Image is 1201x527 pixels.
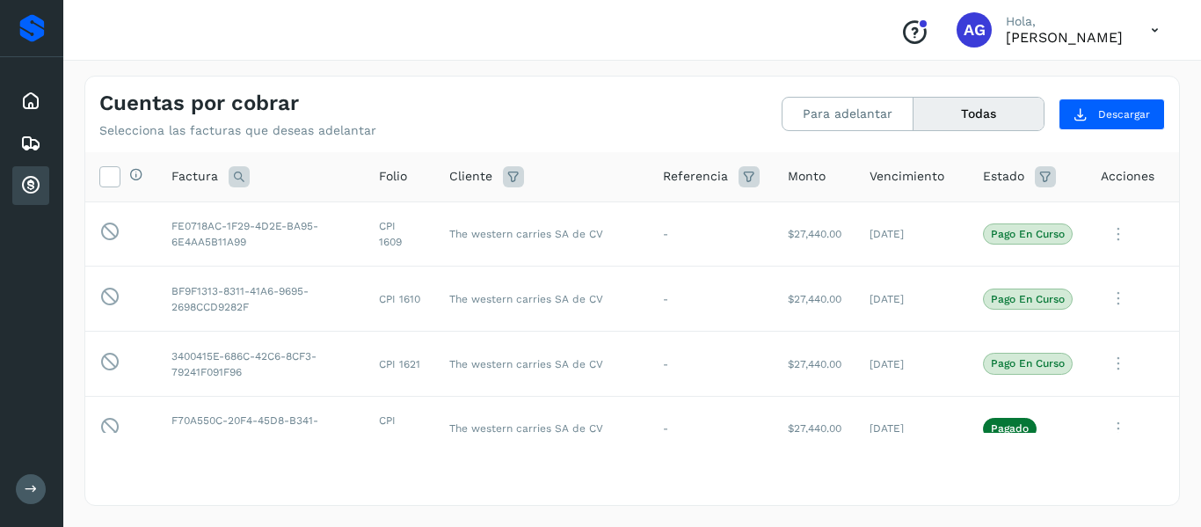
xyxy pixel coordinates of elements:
p: Pago en curso [991,357,1065,370]
td: BF9F1313-8311-41A6-9695-2698CCD9282F [157,267,365,332]
td: [DATE] [855,396,969,461]
td: - [649,396,774,461]
td: The western carries SA de CV [435,332,649,397]
p: Selecciona las facturas que deseas adelantar [99,123,376,138]
td: CPI 1605 [365,396,434,461]
p: ALFONSO García Flores [1006,29,1123,46]
td: CPI 1609 [365,201,434,267]
td: The western carries SA de CV [435,201,649,267]
span: Factura [171,167,218,186]
p: Pagado [991,422,1029,435]
div: Cuentas por cobrar [12,166,49,205]
td: CPI 1621 [365,332,434,397]
span: Acciones [1101,167,1154,186]
td: - [649,201,774,267]
span: Monto [788,167,826,186]
p: Pago en curso [991,293,1065,305]
p: Pago en curso [991,228,1065,240]
td: $27,440.00 [774,267,855,332]
td: The western carries SA de CV [435,267,649,332]
div: Inicio [12,82,49,121]
td: F70A550C-20F4-45D8-B341-C61CE1FD60B1 [157,396,365,461]
button: Todas [913,98,1044,130]
td: 3400415E-686C-42C6-8CF3-79241F091F96 [157,332,365,397]
span: Descargar [1098,106,1150,122]
td: $27,440.00 [774,201,855,267]
p: Hola, [1006,14,1123,29]
td: [DATE] [855,332,969,397]
td: [DATE] [855,201,969,267]
td: $27,440.00 [774,396,855,461]
button: Descargar [1059,99,1165,130]
button: Para adelantar [782,98,913,130]
td: CPI 1610 [365,267,434,332]
td: - [649,267,774,332]
td: The western carries SA de CV [435,396,649,461]
span: Cliente [449,167,492,186]
h4: Cuentas por cobrar [99,91,299,116]
span: Folio [379,167,407,186]
td: FE0718AC-1F29-4D2E-BA95-6E4AA5B11A99 [157,201,365,267]
td: $27,440.00 [774,332,855,397]
span: Vencimiento [870,167,944,186]
td: [DATE] [855,267,969,332]
td: - [649,332,774,397]
div: Embarques [12,124,49,163]
span: Referencia [663,167,728,186]
span: Estado [983,167,1024,186]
